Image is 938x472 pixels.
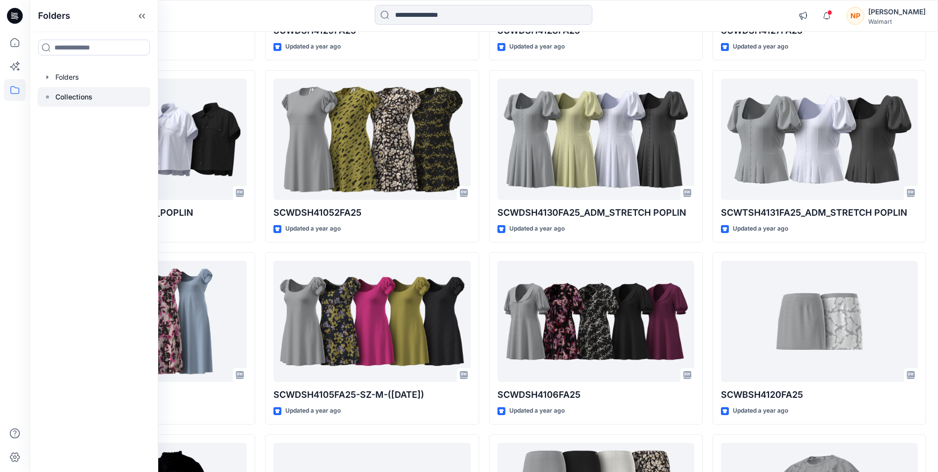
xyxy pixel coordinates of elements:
[273,206,470,220] p: SCWDSH41052FA25
[55,91,92,103] p: Collections
[285,406,341,416] p: Updated a year ago
[285,224,341,234] p: Updated a year ago
[497,388,694,402] p: SCWDSH4106FA25
[868,18,926,25] div: Walmart
[273,79,470,200] a: SCWDSH41052FA25
[497,79,694,200] a: SCWDSH4130FA25_ADM_STRETCH POPLIN
[509,224,565,234] p: Updated a year ago
[273,261,470,382] a: SCWDSH4105FA25-SZ-M-(30-10-24)
[847,7,864,25] div: NP
[497,261,694,382] a: SCWDSH4106FA25
[721,206,918,220] p: SCWTSH4131FA25_ADM_STRETCH POPLIN
[733,406,788,416] p: Updated a year ago
[497,206,694,220] p: SCWDSH4130FA25_ADM_STRETCH POPLIN
[721,79,918,200] a: SCWTSH4131FA25_ADM_STRETCH POPLIN
[721,388,918,402] p: SCWBSH4120FA25
[721,261,918,382] a: SCWBSH4120FA25
[733,224,788,234] p: Updated a year ago
[273,388,470,402] p: SCWDSH4105FA25-SZ-M-([DATE])
[509,42,565,52] p: Updated a year ago
[868,6,926,18] div: [PERSON_NAME]
[509,406,565,416] p: Updated a year ago
[733,42,788,52] p: Updated a year ago
[285,42,341,52] p: Updated a year ago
